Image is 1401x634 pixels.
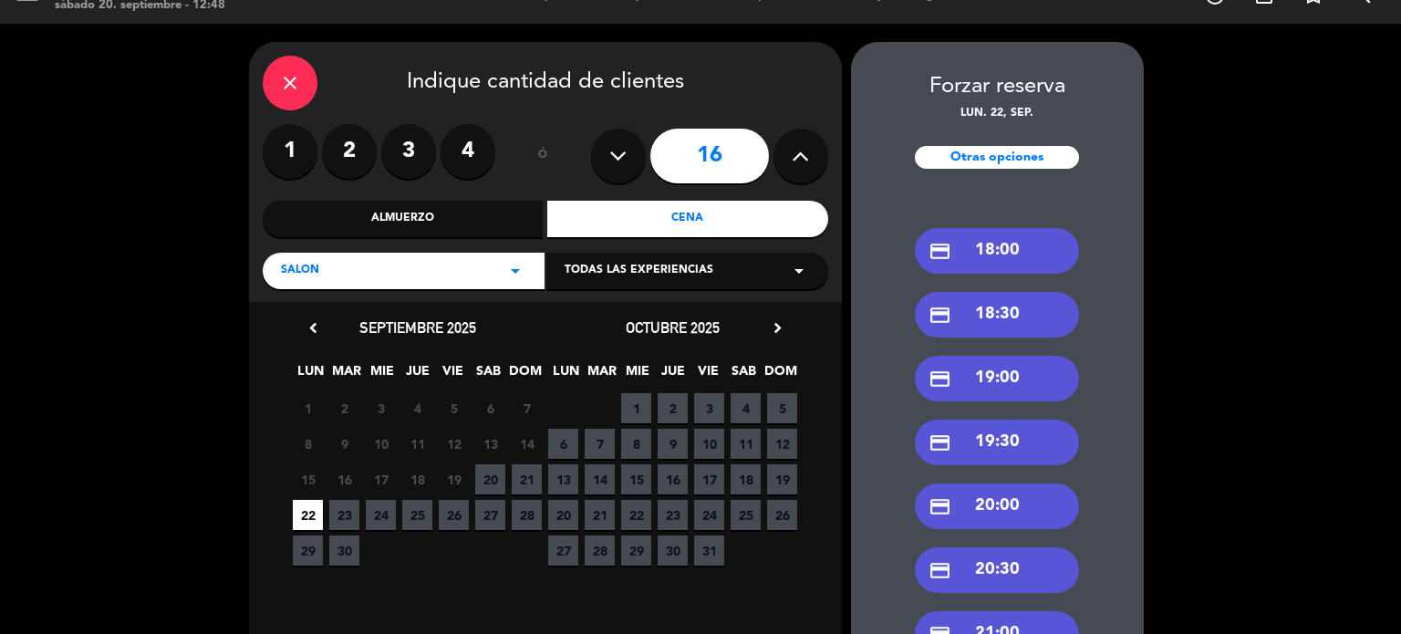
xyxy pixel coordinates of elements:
[366,464,396,494] span: 17
[929,431,951,454] i: credit_card
[551,360,581,390] span: LUN
[915,356,1079,401] div: 19:00
[585,500,615,530] span: 21
[512,464,542,494] span: 21
[626,318,720,337] span: octubre 2025
[547,201,828,237] div: Cena
[331,360,361,390] span: MAR
[788,260,810,282] i: arrow_drop_down
[263,124,317,179] label: 1
[767,429,797,459] span: 12
[296,360,326,390] span: LUN
[694,464,724,494] span: 17
[621,535,651,566] span: 29
[585,464,615,494] span: 14
[731,393,761,423] span: 4
[473,360,503,390] span: SAB
[439,500,469,530] span: 26
[359,318,476,337] span: septiembre 2025
[764,360,794,390] span: DOM
[851,105,1144,123] div: lun. 22, sep.
[658,535,688,566] span: 30
[915,483,1079,529] div: 20:00
[767,500,797,530] span: 26
[548,464,578,494] span: 13
[293,535,323,566] span: 29
[512,393,542,423] span: 7
[293,429,323,459] span: 8
[304,318,323,338] i: chevron_left
[475,393,505,423] span: 6
[439,464,469,494] span: 19
[915,146,1079,169] div: Otras opciones
[658,393,688,423] span: 2
[585,535,615,566] span: 28
[693,360,723,390] span: VIE
[548,535,578,566] span: 27
[767,464,797,494] span: 19
[475,464,505,494] span: 20
[929,495,951,518] i: credit_card
[512,500,542,530] span: 28
[729,360,759,390] span: SAB
[915,292,1079,338] div: 18:30
[322,124,377,179] label: 2
[915,228,1079,274] div: 18:00
[402,393,432,423] span: 4
[329,535,359,566] span: 30
[293,500,323,530] span: 22
[621,500,651,530] span: 22
[621,393,651,423] span: 1
[658,500,688,530] span: 23
[586,360,617,390] span: MAR
[929,304,951,327] i: credit_card
[402,500,432,530] span: 25
[915,420,1079,465] div: 19:30
[402,464,432,494] span: 18
[329,429,359,459] span: 9
[509,360,539,390] span: DOM
[731,429,761,459] span: 11
[694,535,724,566] span: 31
[512,429,542,459] span: 14
[565,262,713,280] span: Todas las experiencias
[475,500,505,530] span: 27
[263,201,544,237] div: Almuerzo
[438,360,468,390] span: VIE
[475,429,505,459] span: 13
[402,360,432,390] span: JUE
[731,464,761,494] span: 18
[621,464,651,494] span: 15
[402,429,432,459] span: 11
[731,500,761,530] span: 25
[622,360,652,390] span: MIE
[658,360,688,390] span: JUE
[329,464,359,494] span: 16
[767,393,797,423] span: 5
[851,69,1144,105] div: Forzar reserva
[504,260,526,282] i: arrow_drop_down
[585,429,615,459] span: 7
[694,500,724,530] span: 24
[441,124,495,179] label: 4
[329,500,359,530] span: 23
[293,464,323,494] span: 15
[366,500,396,530] span: 24
[548,429,578,459] span: 6
[694,393,724,423] span: 3
[263,56,828,110] div: Indique cantidad de clientes
[366,393,396,423] span: 3
[929,368,951,390] i: credit_card
[929,559,951,582] i: credit_card
[367,360,397,390] span: MIE
[366,429,396,459] span: 10
[915,547,1079,593] div: 20:30
[548,500,578,530] span: 20
[329,393,359,423] span: 2
[279,72,301,94] i: close
[281,262,319,280] span: SALON
[381,124,436,179] label: 3
[929,240,951,263] i: credit_card
[621,429,651,459] span: 8
[658,429,688,459] span: 9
